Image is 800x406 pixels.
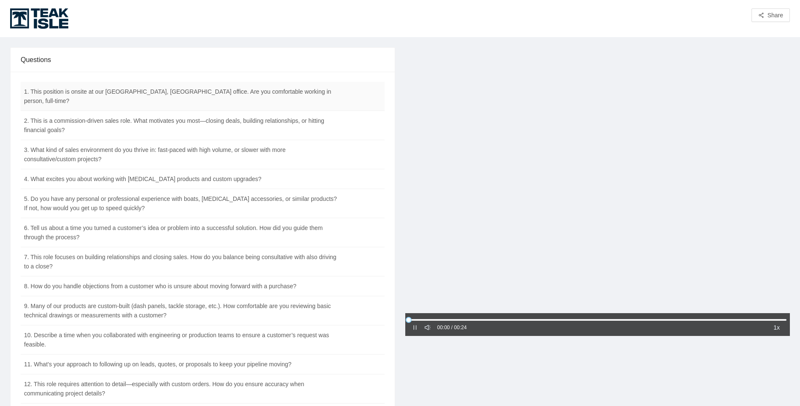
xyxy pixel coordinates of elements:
[21,276,342,296] td: 8. How do you handle objections from a customer who is unsure about moving forward with a purchase?
[21,48,385,72] div: Questions
[758,12,764,19] span: share-alt
[21,355,342,374] td: 11. What’s your approach to following up on leads, quotes, or proposals to keep your pipeline mov...
[425,325,431,330] span: sound
[21,325,342,355] td: 10. Describe a time when you collaborated with engineering or production teams to ensure a custom...
[21,82,342,111] td: 1. This position is onsite at our [GEOGRAPHIC_DATA], [GEOGRAPHIC_DATA] office. Are you comfortabl...
[412,325,418,330] span: pause
[21,111,342,140] td: 2. This is a commission-driven sales role. What motivates you most—closing deals, building relati...
[752,8,790,22] button: share-altShare
[21,218,342,247] td: 6. Tell us about a time you turned a customer’s idea or problem into a successful solution. How d...
[768,11,783,20] span: Share
[21,140,342,169] td: 3. What kind of sales environment do you thrive in: fast-paced with high volume, or slower with m...
[21,374,342,403] td: 12. This role requires attention to detail—especially with custom orders. How do you ensure accur...
[773,323,780,332] span: 1x
[21,169,342,189] td: 4. What excites you about working with [MEDICAL_DATA] products and custom upgrades?
[21,296,342,325] td: 9. Many of our products are custom-built (dash panels, tackle storage, etc.). How comfortable are...
[437,324,467,332] div: 00:00 / 00:24
[10,8,68,29] img: Teak Isle
[21,247,342,276] td: 7. This role focuses on building relationships and closing sales. How do you balance being consul...
[21,189,342,218] td: 5. Do you have any personal or professional experience with boats, [MEDICAL_DATA] accessories, or...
